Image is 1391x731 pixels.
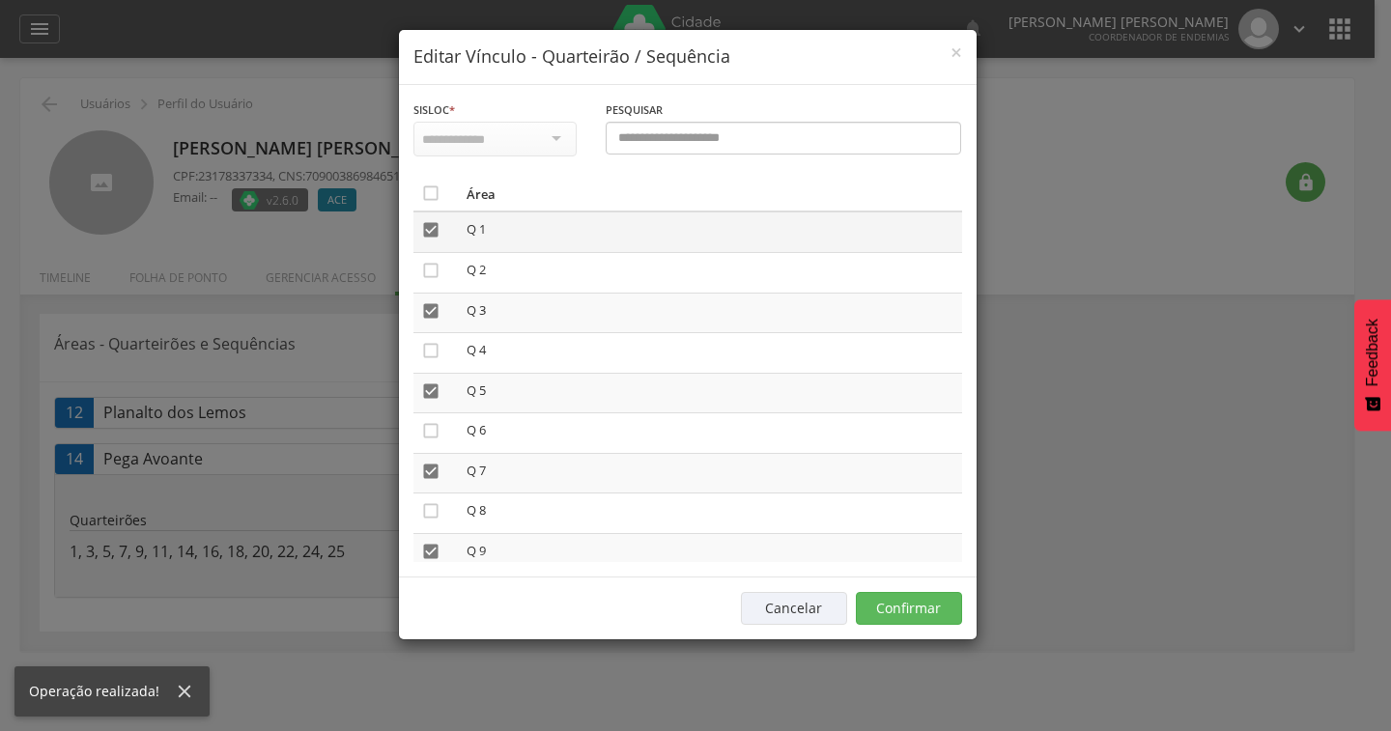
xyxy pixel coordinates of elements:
h4: Editar Vínculo - Quarteirão / Sequência [413,44,962,70]
span: × [951,39,962,66]
i:  [421,542,440,561]
td: Q 5 [459,373,962,413]
td: Q 8 [459,493,962,534]
i:  [421,501,440,520]
button: Confirmar [856,592,962,625]
button: Feedback - Mostrar pesquisa [1354,299,1391,431]
td: Q 2 [459,252,962,293]
i:  [421,220,440,239]
i:  [421,261,440,280]
i:  [421,462,440,481]
i:  [421,341,440,360]
span: Feedback [1364,319,1381,386]
td: Q 6 [459,413,962,454]
td: Q 4 [459,333,962,374]
i:  [421,381,440,401]
td: Q 3 [459,293,962,333]
th: Área [459,176,962,211]
td: Q 7 [459,453,962,493]
td: Q 9 [459,533,962,574]
i:  [421,301,440,321]
span: Sisloc [413,102,449,117]
button: Close [951,42,962,63]
button: Cancelar [741,592,847,625]
div: Operação realizada! [29,682,174,701]
span: Pesquisar [606,102,663,117]
td: Q 1 [459,211,962,252]
i:  [421,183,440,203]
i:  [421,421,440,440]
